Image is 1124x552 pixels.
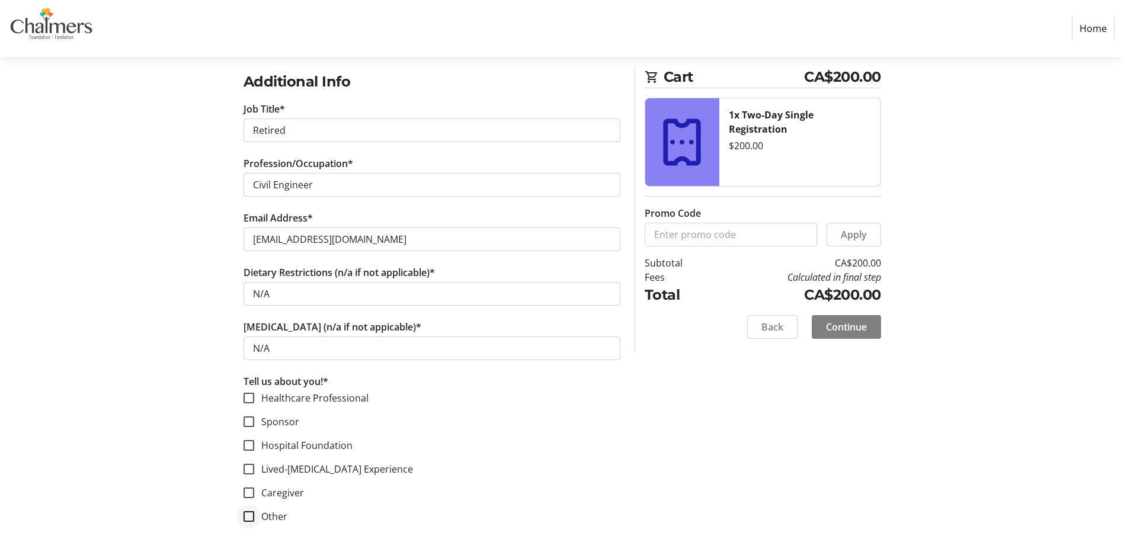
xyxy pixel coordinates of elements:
[812,315,881,339] button: Continue
[713,270,881,284] td: Calculated in final step
[254,438,353,452] label: Hospital Foundation
[645,206,701,220] label: Promo Code
[747,315,798,339] button: Back
[729,139,871,153] div: $200.00
[254,462,413,476] label: Lived-[MEDICAL_DATA] Experience
[729,108,814,136] strong: 1x Two-Day Single Registration
[645,284,713,306] td: Total
[254,391,369,405] label: Healthcare Professional
[826,320,867,334] span: Continue
[645,223,817,246] input: Enter promo code
[244,71,620,92] h2: Additional Info
[244,320,421,334] label: [MEDICAL_DATA] (n/a if not appicable)*
[713,256,881,270] td: CA$200.00
[254,509,287,524] label: Other
[244,265,435,280] label: Dietary Restrictions (n/a if not applicable)*
[645,270,713,284] td: Fees
[254,415,299,429] label: Sponsor
[1072,17,1115,40] a: Home
[827,223,881,246] button: Apply
[645,256,713,270] td: Subtotal
[254,486,304,500] label: Caregiver
[713,284,881,306] td: CA$200.00
[804,66,881,88] span: CA$200.00
[841,227,867,242] span: Apply
[761,320,783,334] span: Back
[9,5,94,52] img: Chalmers Foundation's Logo
[244,156,353,171] label: Profession/Occupation*
[244,102,285,116] label: Job Title*
[664,66,805,88] span: Cart
[244,211,313,225] label: Email Address*
[244,374,620,389] p: Tell us about you!*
